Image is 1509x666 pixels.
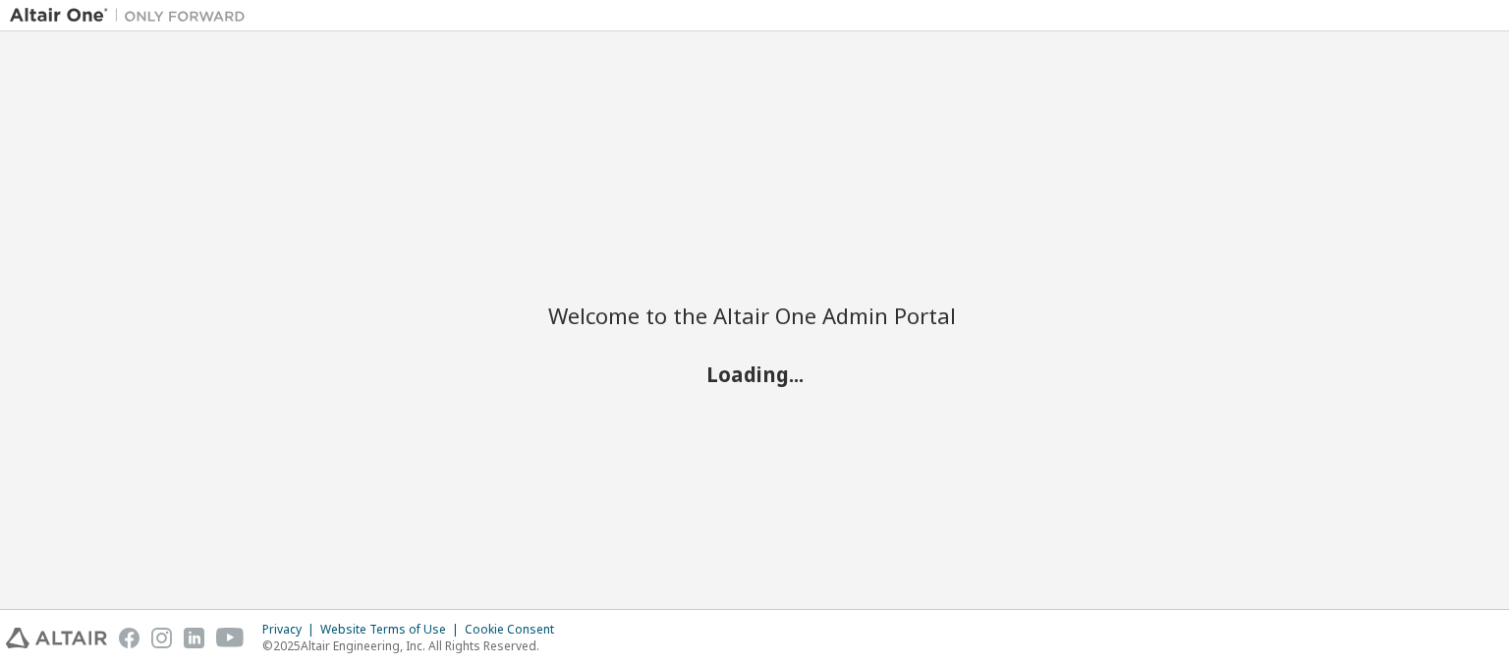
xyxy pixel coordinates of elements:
[6,628,107,648] img: altair_logo.svg
[184,628,204,648] img: linkedin.svg
[465,622,566,638] div: Cookie Consent
[548,302,961,329] h2: Welcome to the Altair One Admin Portal
[151,628,172,648] img: instagram.svg
[548,361,961,387] h2: Loading...
[262,622,320,638] div: Privacy
[216,628,245,648] img: youtube.svg
[119,628,140,648] img: facebook.svg
[262,638,566,654] p: © 2025 Altair Engineering, Inc. All Rights Reserved.
[10,6,255,26] img: Altair One
[320,622,465,638] div: Website Terms of Use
